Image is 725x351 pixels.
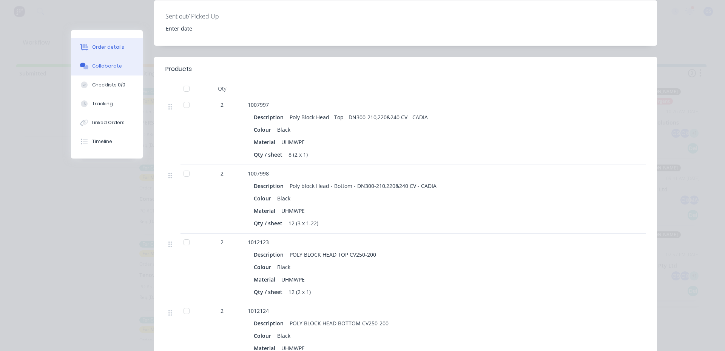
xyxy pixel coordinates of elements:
span: 2 [221,101,224,109]
div: Qty / sheet [254,286,285,297]
button: Timeline [71,132,143,151]
div: Colour [254,262,274,272]
div: Poly Block Head - Top - DN300-210,220&240 CV - CADIA [287,112,431,123]
div: Qty / sheet [254,149,285,160]
div: Description [254,249,287,260]
div: Tracking [92,100,113,107]
label: Sent out/ Picked Up [165,12,260,21]
button: Linked Orders [71,113,143,132]
div: POLY BLOCK HEAD TOP CV250-200 [287,249,379,260]
div: Colour [254,193,274,204]
div: Black [274,330,293,341]
div: Qty / sheet [254,218,285,229]
div: Poly block Head - Bottom - DN300-210,220&240 CV - CADIA [287,180,440,191]
div: Material [254,274,278,285]
div: Black [274,193,293,204]
div: POLY BLOCK HEAD BOTTOM CV250-200 [287,318,392,329]
span: 1012123 [248,239,269,246]
button: Checklists 0/0 [71,75,143,94]
div: Colour [254,330,274,341]
div: Qty [199,81,245,96]
div: Description [254,180,287,191]
div: Black [274,262,293,272]
button: Tracking [71,94,143,113]
span: 1007997 [248,101,269,108]
span: 2 [221,307,224,315]
div: 8 (2 x 1) [285,149,311,160]
div: UHMWPE [278,137,308,148]
span: 1007998 [248,170,269,177]
div: Order details [92,44,124,51]
div: UHMWPE [278,205,308,216]
div: Description [254,112,287,123]
div: Colour [254,124,274,135]
button: Order details [71,38,143,57]
span: 2 [221,238,224,246]
div: Material [254,137,278,148]
div: UHMWPE [278,274,308,285]
div: Collaborate [92,63,122,69]
input: Enter date [160,23,255,34]
div: Black [274,124,293,135]
button: Collaborate [71,57,143,75]
div: Products [165,65,192,74]
div: Description [254,318,287,329]
div: 12 (2 x 1) [285,286,314,297]
span: 2 [221,169,224,177]
div: Material [254,205,278,216]
span: 1012124 [248,307,269,314]
div: Timeline [92,138,112,145]
div: Checklists 0/0 [92,82,125,88]
div: 12 (3 x 1.22) [285,218,321,229]
div: Linked Orders [92,119,125,126]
